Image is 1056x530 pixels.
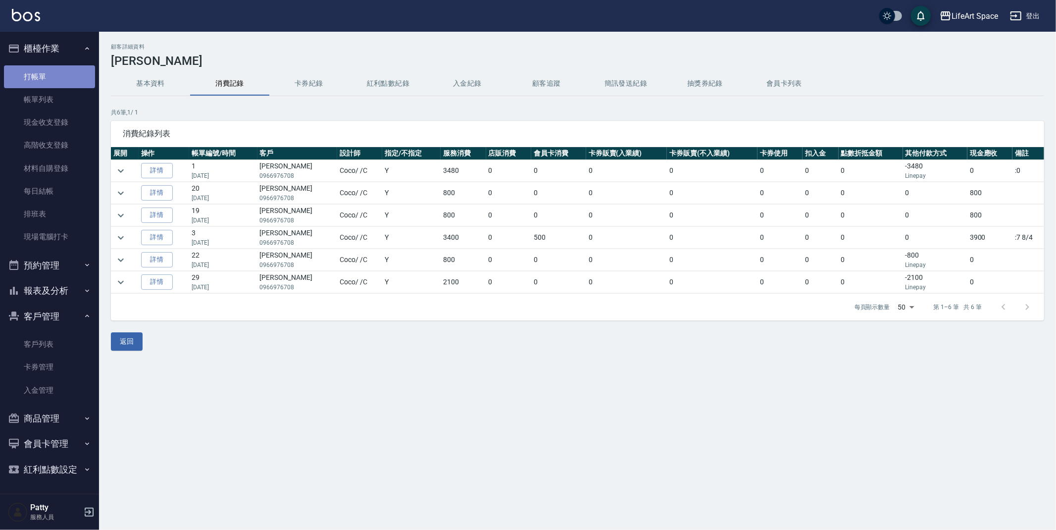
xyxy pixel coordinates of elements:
[4,225,95,248] a: 現場電腦打卡
[665,72,745,96] button: 抽獎券紀錄
[667,227,757,249] td: 0
[189,147,257,160] th: 帳單編號/時間
[382,182,441,204] td: Y
[586,147,667,160] th: 卡券販賣(入業績)
[349,72,428,96] button: 紅利點數紀錄
[855,303,890,312] p: 每頁顯示數量
[4,134,95,157] a: 高階收支登錄
[486,160,531,182] td: 0
[903,182,967,204] td: 0
[967,227,1012,249] td: 3900
[803,182,838,204] td: 0
[531,271,586,293] td: 0
[441,160,486,182] td: 3480
[4,65,95,88] a: 打帳單
[531,249,586,271] td: 0
[4,253,95,278] button: 預約管理
[757,147,803,160] th: 卡券使用
[337,227,382,249] td: Coco / /C
[586,182,667,204] td: 0
[905,261,965,269] p: Linepay
[839,182,903,204] td: 0
[4,157,95,180] a: 材料自購登錄
[4,111,95,134] a: 現金收支登錄
[441,182,486,204] td: 800
[141,163,173,178] a: 詳情
[269,72,349,96] button: 卡券紀錄
[113,275,128,290] button: expand row
[441,227,486,249] td: 3400
[667,205,757,226] td: 0
[4,457,95,482] button: 紅利點數設定
[189,160,257,182] td: 1
[903,205,967,226] td: 0
[667,271,757,293] td: 0
[839,249,903,271] td: 0
[111,72,190,96] button: 基本資料
[894,294,918,320] div: 50
[30,513,81,522] p: 服務人員
[839,227,903,249] td: 0
[967,160,1012,182] td: 0
[257,227,338,249] td: [PERSON_NAME]
[382,205,441,226] td: Y
[260,261,335,269] p: 0966976708
[189,227,257,249] td: 3
[192,194,254,203] p: [DATE]
[967,147,1012,160] th: 現金應收
[486,182,531,204] td: 0
[667,182,757,204] td: 0
[189,205,257,226] td: 19
[486,147,531,160] th: 店販消費
[260,171,335,180] p: 0966976708
[257,182,338,204] td: [PERSON_NAME]
[141,230,173,245] a: 詳情
[441,249,486,271] td: 800
[839,147,903,160] th: 點數折抵金額
[757,160,803,182] td: 0
[441,271,486,293] td: 2100
[839,271,903,293] td: 0
[30,503,81,513] h5: Patty
[337,147,382,160] th: 設計師
[486,249,531,271] td: 0
[441,205,486,226] td: 800
[903,160,967,182] td: -3480
[486,227,531,249] td: 0
[192,283,254,292] p: [DATE]
[905,283,965,292] p: Linepay
[1006,7,1044,25] button: 登出
[4,379,95,402] a: 入金管理
[486,271,531,293] td: 0
[382,249,441,271] td: Y
[667,160,757,182] td: 0
[8,502,28,522] img: Person
[903,249,967,271] td: -800
[337,271,382,293] td: Coco / /C
[934,303,982,312] p: 第 1–6 筆 共 6 筆
[337,160,382,182] td: Coco / /C
[667,147,757,160] th: 卡券販賣(不入業績)
[531,227,586,249] td: 500
[757,205,803,226] td: 0
[903,227,967,249] td: 0
[586,160,667,182] td: 0
[803,249,838,271] td: 0
[260,238,335,247] p: 0966976708
[428,72,507,96] button: 入金紀錄
[111,332,143,351] button: 返回
[586,205,667,226] td: 0
[967,249,1012,271] td: 0
[757,271,803,293] td: 0
[337,249,382,271] td: Coco / /C
[757,227,803,249] td: 0
[839,160,903,182] td: 0
[4,36,95,61] button: 櫃檯作業
[803,271,838,293] td: 0
[531,182,586,204] td: 0
[260,283,335,292] p: 0966976708
[4,203,95,225] a: 排班表
[667,249,757,271] td: 0
[1012,147,1044,160] th: 備註
[113,163,128,178] button: expand row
